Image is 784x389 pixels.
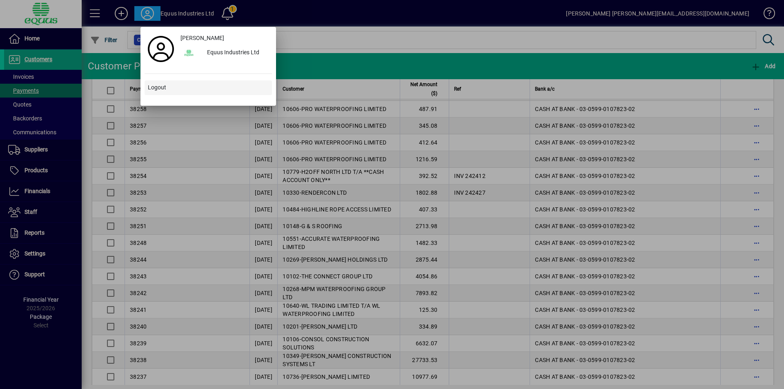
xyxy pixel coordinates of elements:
[177,31,272,46] a: [PERSON_NAME]
[177,46,272,60] button: Equus Industries Ltd
[200,46,272,60] div: Equus Industries Ltd
[145,42,177,56] a: Profile
[148,83,166,92] span: Logout
[180,34,224,42] span: [PERSON_NAME]
[145,80,272,95] button: Logout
